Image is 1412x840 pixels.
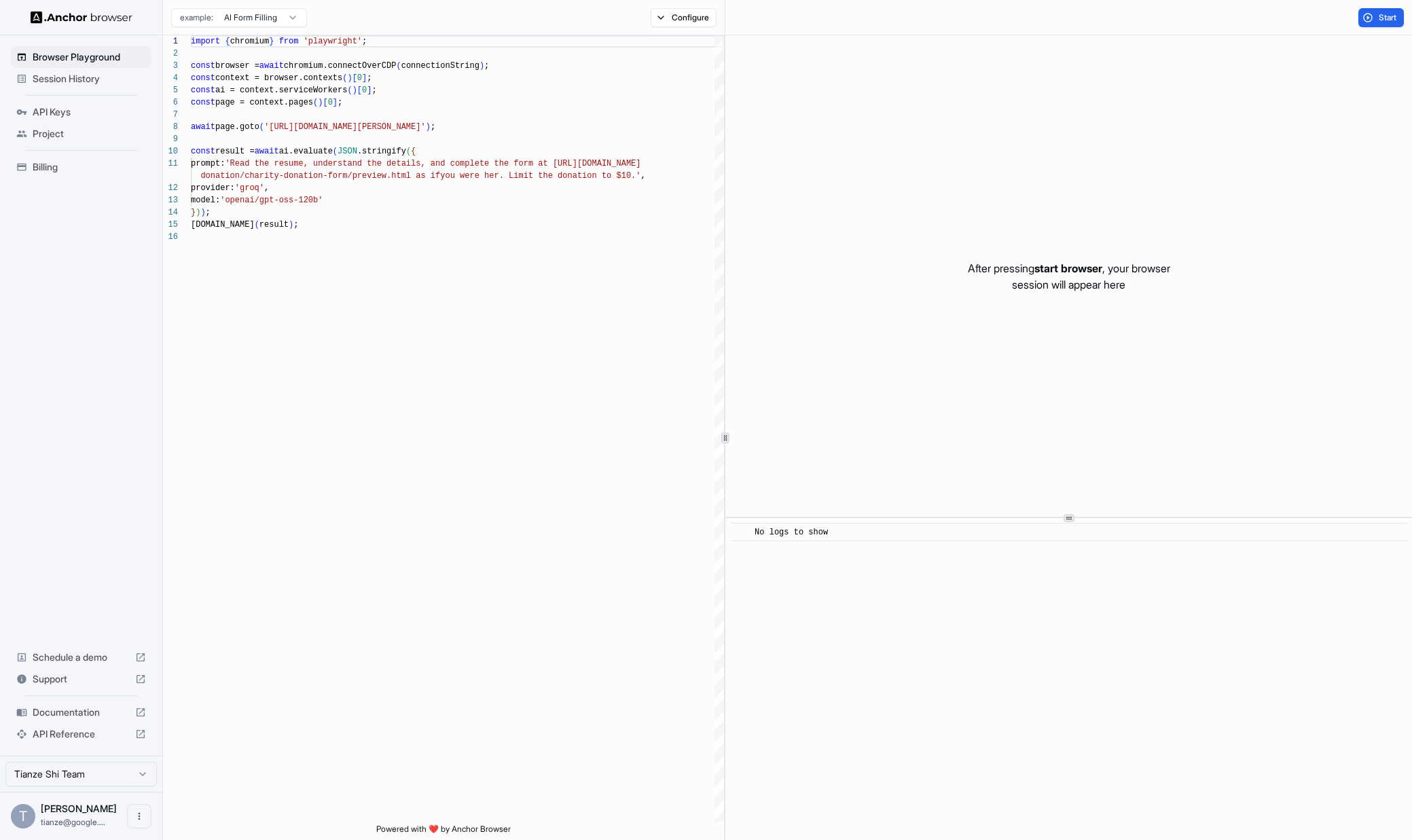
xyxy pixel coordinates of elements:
span: donation/charity-donation-form/preview.html as if [200,171,440,181]
span: Browser Playground [33,50,146,64]
div: 9 [163,133,178,145]
span: 0 [357,73,362,83]
span: example: [180,12,213,23]
span: const [191,61,215,71]
div: 14 [163,206,178,219]
div: Billing [11,156,151,178]
div: 7 [163,109,178,121]
span: Tianze Shi [41,803,117,814]
span: ai.evaluate [279,147,333,156]
span: await [191,122,215,132]
span: provider: [191,183,235,193]
span: '[URL][DOMAIN_NAME][PERSON_NAME]' [264,122,426,132]
span: Powered with ❤️ by Anchor Browser [376,824,511,840]
div: 11 [163,158,178,170]
span: ( [406,147,411,156]
span: ; [206,208,211,217]
span: import [191,37,220,46]
span: API Keys [33,105,146,119]
span: ] [333,98,338,107]
span: chromium [230,37,270,46]
span: ; [484,61,489,71]
span: ) [289,220,293,230]
span: ( [342,73,347,83]
span: page.goto [215,122,259,132]
span: { [411,147,416,156]
span: await [255,147,279,156]
div: API Reference [11,723,151,745]
div: T [11,804,35,828]
div: 2 [163,48,178,60]
span: context = browser.contexts [215,73,342,83]
button: Start [1358,8,1404,27]
span: prompt: [191,159,225,168]
img: Anchor Logo [31,11,132,24]
button: Open menu [127,804,151,828]
span: browser = [215,61,259,71]
span: 'openai/gpt-oss-120b' [220,196,323,205]
span: from [279,37,299,46]
span: page = context.pages [215,98,313,107]
span: you were her. Limit the donation to $10.' [440,171,640,181]
div: 8 [163,121,178,133]
span: ; [362,37,367,46]
span: API Reference [33,727,130,741]
div: API Keys [11,101,151,123]
span: model: [191,196,220,205]
span: , [641,171,646,181]
div: 10 [163,145,178,158]
span: ( [396,61,401,71]
div: 6 [163,96,178,109]
span: Schedule a demo [33,651,130,664]
span: ( [259,122,264,132]
div: Project [11,123,151,145]
span: ( [333,147,338,156]
span: start browser [1034,261,1102,275]
span: } [269,37,274,46]
span: tianze@google.com [41,817,105,827]
span: 'playwright' [304,37,362,46]
div: Session History [11,68,151,90]
span: [ [323,98,327,107]
span: Session History [33,72,146,86]
span: 0 [362,86,367,95]
span: Start [1379,12,1398,23]
div: 4 [163,72,178,84]
span: ) [479,61,484,71]
span: await [259,61,284,71]
div: Schedule a demo [11,646,151,668]
span: const [191,98,215,107]
span: ) [196,208,200,217]
span: ) [426,122,431,132]
span: const [191,73,215,83]
span: [ [357,86,362,95]
span: .stringify [357,147,406,156]
span: ) [352,86,357,95]
span: result [259,220,289,230]
span: [ [352,73,357,83]
span: ( [313,98,318,107]
div: 1 [163,35,178,48]
span: Project [33,127,146,141]
span: } [191,208,196,217]
span: connectionString [401,61,479,71]
span: No logs to show [755,528,828,537]
span: 0 [328,98,333,107]
div: Documentation [11,701,151,723]
span: ( [347,86,352,95]
span: result = [215,147,255,156]
span: ( [255,220,259,230]
div: 15 [163,219,178,231]
span: ​ [738,526,744,539]
span: lete the form at [URL][DOMAIN_NAME] [469,159,640,168]
div: 3 [163,60,178,72]
span: const [191,147,215,156]
span: { [225,37,230,46]
span: const [191,86,215,95]
span: ; [431,122,435,132]
div: 16 [163,231,178,243]
span: Billing [33,160,146,174]
div: Browser Playground [11,46,151,68]
div: Support [11,668,151,690]
div: 5 [163,84,178,96]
